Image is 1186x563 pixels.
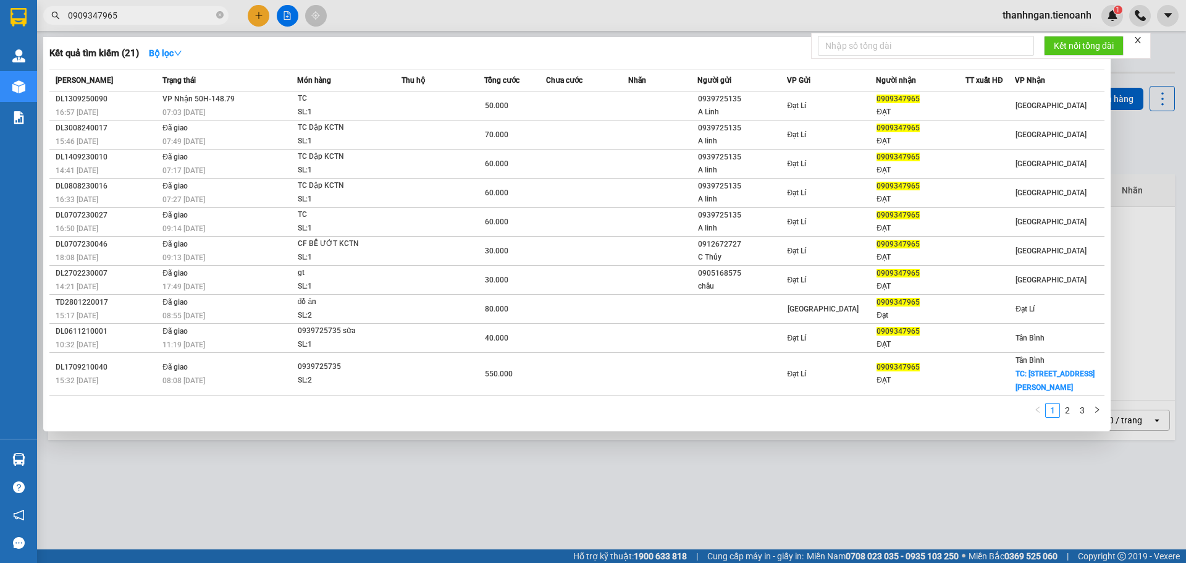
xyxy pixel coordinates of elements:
input: Tìm tên, số ĐT hoặc mã đơn [68,9,214,22]
span: Đạt Lí [788,130,807,139]
div: A linh [698,135,786,148]
span: Đạt Lí [788,218,807,226]
div: ĐẠT [877,374,965,387]
div: TD2801220017 [56,296,159,309]
span: 40.000 [485,334,508,342]
span: Tân Bình [1016,334,1045,342]
span: Đạt Lí [788,188,807,197]
span: 0909347965 [877,363,920,371]
span: 08:55 [DATE] [162,311,205,320]
div: DL3008240017 [56,122,159,135]
span: 0909347965 [877,298,920,307]
button: right [1090,403,1104,418]
div: 0939725735 [298,360,390,374]
span: Đạt Lí [788,101,807,110]
div: ĐẠT [877,193,965,206]
div: DL0707230027 [56,209,159,222]
div: DL1709210040 [56,361,159,374]
span: 09:14 [DATE] [162,224,205,233]
span: 07:49 [DATE] [162,137,205,146]
span: Món hàng [297,76,331,85]
div: châu [698,280,786,293]
div: SL: 1 [298,251,390,265]
span: Đã giao [162,153,188,161]
div: SL: 1 [298,106,390,119]
div: SL: 1 [298,164,390,177]
span: 60.000 [485,218,508,226]
span: [GEOGRAPHIC_DATA] [1016,276,1087,284]
span: Người gửi [697,76,731,85]
span: 07:03 [DATE] [162,108,205,117]
div: ĐẠT [877,222,965,235]
span: Thu hộ [402,76,425,85]
span: 60.000 [485,159,508,168]
span: 16:57 [DATE] [56,108,98,117]
span: 16:33 [DATE] [56,195,98,204]
div: C Thủy [698,251,786,264]
span: VP Gửi [787,76,810,85]
button: Bộ lọcdown [139,43,192,63]
span: 17:49 [DATE] [162,282,205,291]
span: 15:32 [DATE] [56,376,98,385]
li: 1 [1045,403,1060,418]
span: Đã giao [162,240,188,248]
span: Đạt Lí [788,370,807,378]
div: DL0707230046 [56,238,159,251]
span: Đạt Lí [788,247,807,255]
li: 2 [1060,403,1075,418]
span: 0909347965 [877,124,920,132]
div: ĐẠT [877,251,965,264]
span: 14:41 [DATE] [56,166,98,175]
span: Đã giao [162,298,188,307]
span: 10:32 [DATE] [56,341,98,349]
img: warehouse-icon [12,453,25,466]
a: 3 [1075,404,1089,417]
span: 11:19 [DATE] [162,341,205,349]
a: 2 [1061,404,1074,417]
div: ĐẠT [877,338,965,351]
span: Đạt Lí [788,159,807,168]
div: DL1309250090 [56,93,159,106]
div: Đạt [877,309,965,322]
div: SL: 1 [298,280,390,294]
span: Kết nối tổng đài [1054,39,1114,53]
div: đồ ăn [298,295,390,309]
span: Đã giao [162,363,188,371]
div: CF BỂ ƯỚT KCTN [298,237,390,251]
span: 07:27 [DATE] [162,195,205,204]
span: 550.000 [485,370,513,378]
span: 08:08 [DATE] [162,376,205,385]
img: warehouse-icon [12,49,25,62]
span: [GEOGRAPHIC_DATA] [1016,247,1087,255]
li: Previous Page [1030,403,1045,418]
span: Tổng cước [484,76,519,85]
span: close [1133,36,1142,44]
div: 0912672727 [698,238,786,251]
span: TC: [STREET_ADDRESS][PERSON_NAME] [1016,370,1095,392]
span: 14:21 [DATE] [56,282,98,291]
h3: Kết quả tìm kiếm ( 21 ) [49,47,139,60]
span: right [1093,406,1101,413]
strong: Bộ lọc [149,48,182,58]
div: 0905168575 [698,267,786,280]
div: SL: 1 [298,193,390,206]
button: Kết nối tổng đài [1044,36,1124,56]
span: close-circle [216,10,224,22]
span: Người nhận [876,76,916,85]
span: Đạt Lí [788,334,807,342]
span: message [13,537,25,549]
span: 0909347965 [877,95,920,103]
div: gt [298,266,390,280]
img: warehouse-icon [12,80,25,93]
span: Đã giao [162,211,188,219]
span: Đã giao [162,182,188,190]
div: A Linh [698,106,786,119]
span: 0909347965 [877,211,920,219]
span: Trạng thái [162,76,196,85]
div: ĐẠT [877,135,965,148]
div: DL2702230007 [56,267,159,280]
span: Tân Bình [1016,356,1045,365]
span: Đạt Lí [1016,305,1035,313]
span: search [51,11,60,20]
